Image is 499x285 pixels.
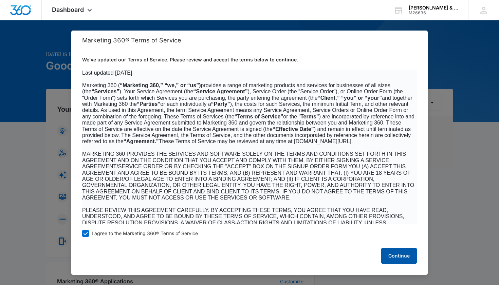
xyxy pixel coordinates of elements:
span: Dashboard [52,6,84,13]
b: “Agreement.” [124,138,159,144]
span: MARKETING 360 PROVIDES THE SERVICES AND SOFTWARE SOLELY ON THE TERMS AND CONDITIONS SET FORTH IN ... [82,151,414,201]
span: PLEASE REVIEW THIS AGREEMENT CAREFULLY. BY ACCEPTING THESE TERMS, YOU AGREE THAT YOU HAVE READ, U... [82,207,404,238]
span: I agree to the Marketing 360® Terms of Service [92,230,198,237]
b: “Marketing 360,” “we,” or “us”) [120,82,201,88]
div: account id [409,11,458,15]
b: “Services” [92,89,119,94]
b: “Service Agreement” [193,89,247,94]
div: account name [409,5,458,11]
span: Marketing 360 ( provides a range of marketing products and services for businesses of all sizes (... [82,82,414,145]
button: Continue [381,248,417,264]
b: Terms” [300,114,319,119]
h2: Marketing 360® Terms of Service [82,37,417,44]
b: “Client,” “you” or “your” [318,95,382,101]
span: Last updated [DATE] [82,70,132,76]
b: “Parties” [137,101,160,107]
p: We’ve updated our Terms of Service. Please review and accept the terms below to continue. [82,56,417,63]
b: “Terms of Service” [235,114,283,119]
b: “Party” [211,101,230,107]
b: “Effective Date” [273,126,314,132]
